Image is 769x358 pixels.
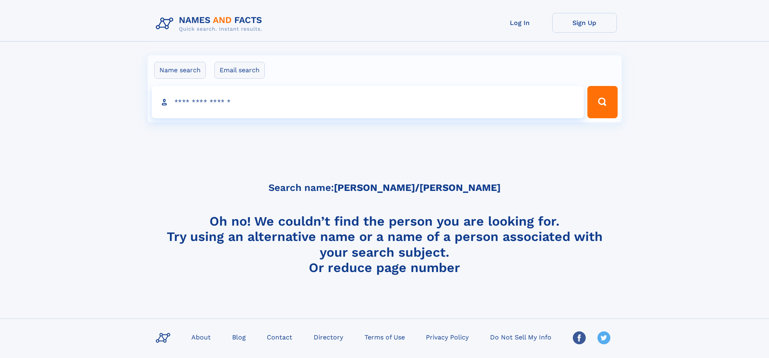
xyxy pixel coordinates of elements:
a: Log In [488,13,552,33]
img: Twitter [597,331,610,344]
input: search input [152,86,584,118]
a: Sign Up [552,13,617,33]
img: Facebook [573,331,586,344]
a: Privacy Policy [423,331,472,343]
a: About [188,331,214,343]
h5: Search name: [268,182,501,193]
a: Do Not Sell My Info [487,331,555,343]
label: Name search [154,62,206,79]
a: Blog [229,331,249,343]
img: Logo Names and Facts [153,13,269,35]
h4: Oh no! We couldn’t find the person you are looking for. Try using an alternative name or a name o... [153,214,617,275]
a: Contact [264,331,295,343]
label: Email search [214,62,265,79]
button: Search Button [587,86,617,118]
b: [PERSON_NAME]/[PERSON_NAME] [334,182,501,193]
a: Terms of Use [361,331,408,343]
a: Directory [310,331,346,343]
